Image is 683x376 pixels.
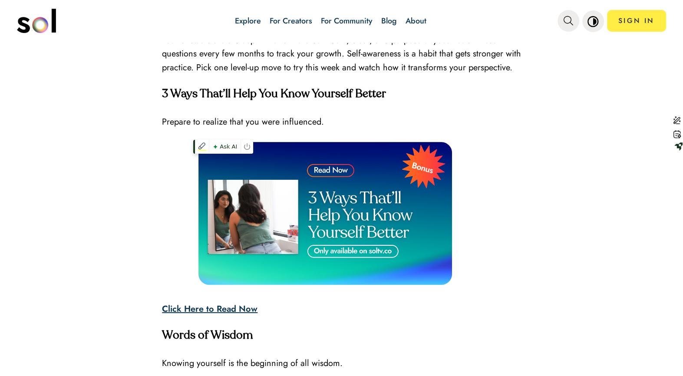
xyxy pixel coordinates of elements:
[162,34,521,73] span: Your answers are a blueprint for a more confident, clear, and purposeful you. Revisit these quest...
[381,15,397,26] a: Blog
[17,9,56,33] img: logo
[162,357,343,369] span: Knowing yourself is the beginning of all wisdom.
[162,89,386,100] strong: 3 Ways That’ll Help You Know Yourself Better
[162,303,257,315] a: Click Here to Read Now
[270,15,312,26] a: For Creators
[235,15,261,26] a: Explore
[162,115,324,128] span: Prepare to realize that you were influenced.
[162,330,253,341] strong: Words of Wisdom
[198,142,452,285] img: 1753978094281-3%20Ways%20That%E2%80%99ll%20Help%20You%20Know%20Yourself%20Better.png
[607,10,666,32] a: SIGN IN
[406,15,426,26] a: About
[211,141,239,152] span: Ask AI
[321,15,373,26] a: For Community
[17,6,666,36] nav: main navigation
